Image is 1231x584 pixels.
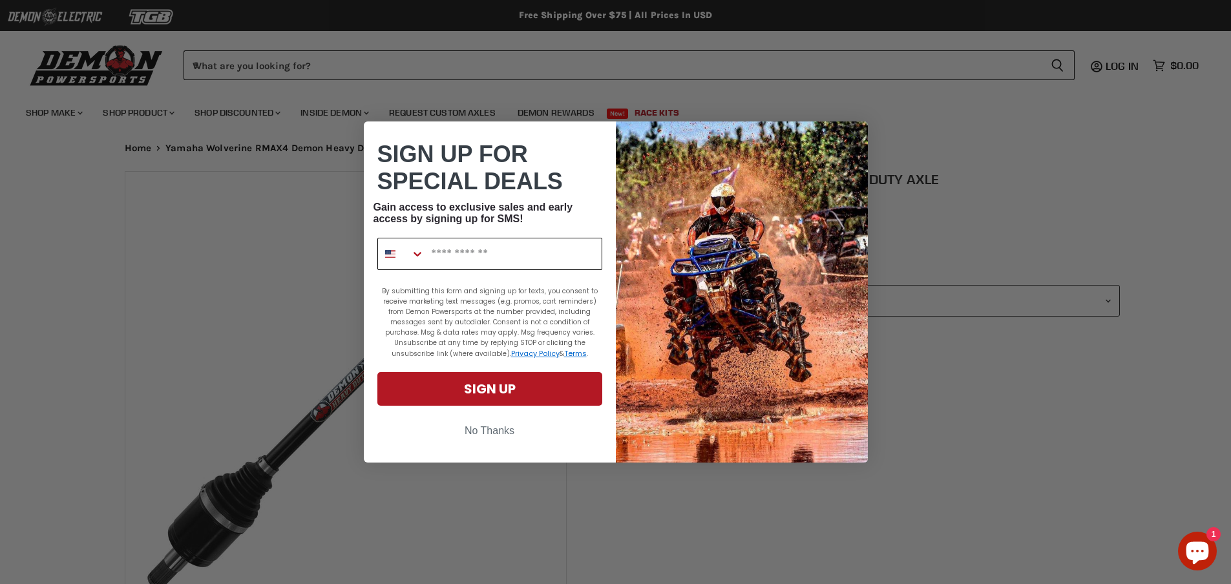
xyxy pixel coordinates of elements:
[385,249,395,259] img: United States
[377,372,602,406] button: SIGN UP
[377,286,602,359] p: By submitting this form and signing up for texts, you consent to receive marketing text messages ...
[511,348,560,359] a: Privacy Policy
[377,141,563,194] span: SIGN UP FOR SPECIAL DEALS
[616,121,868,463] img: 4e9aa510-2f79-4cce-a79d-b0619ae054bc.jpeg
[377,419,602,443] button: No Thanks
[564,348,587,359] a: Terms
[374,202,573,224] span: Gain access to exclusive sales and early access by signing up for SMS!
[847,127,863,143] button: Close dialog
[1174,532,1221,574] inbox-online-store-chat: Shopify online store chat
[378,238,425,269] button: Search Countries
[425,238,602,269] input: Phone Number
